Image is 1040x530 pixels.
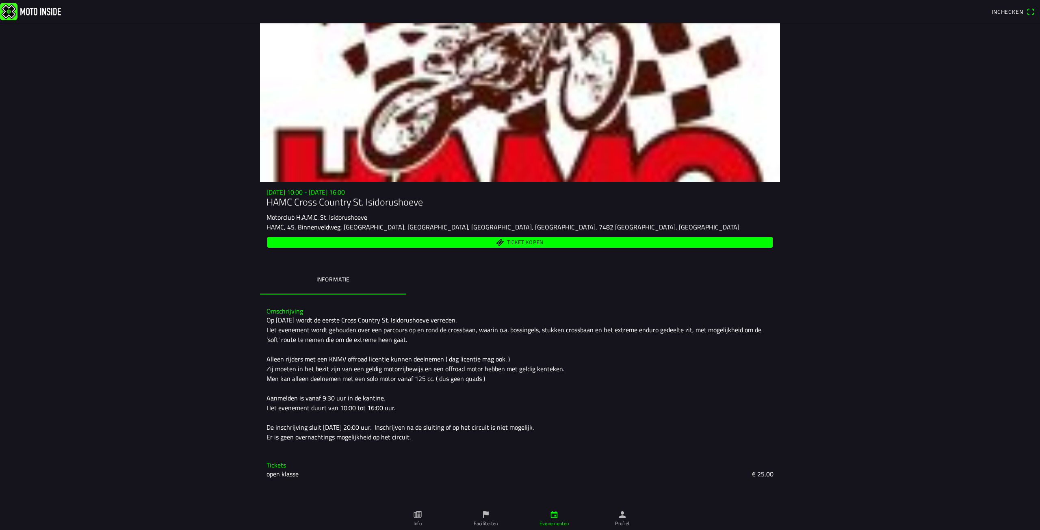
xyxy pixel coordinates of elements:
[413,510,422,519] ion-icon: paper
[266,461,773,469] h3: Tickets
[266,307,773,315] h3: Omschrijving
[414,520,422,527] ion-label: Info
[481,510,490,519] ion-icon: flag
[316,275,350,284] ion-label: Informatie
[266,469,299,479] ion-text: open klasse
[550,510,559,519] ion-icon: calendar
[539,520,569,527] ion-label: Evenementen
[266,315,773,442] div: Op [DATE] wordt de eerste Cross Country St. Isidorushoeve verreden. Het evenement wordt gehouden ...
[618,510,627,519] ion-icon: person
[988,4,1038,18] a: Incheckenqr scanner
[474,520,498,527] ion-label: Faciliteiten
[507,240,544,245] span: Ticket kopen
[615,520,630,527] ion-label: Profiel
[992,7,1023,16] span: Inchecken
[266,222,739,232] ion-text: HAMC, 45, Binnenveldweg, [GEOGRAPHIC_DATA], [GEOGRAPHIC_DATA], [GEOGRAPHIC_DATA], [GEOGRAPHIC_DAT...
[266,196,773,208] h1: HAMC Cross Country St. Isidorushoeve
[266,188,773,196] h3: [DATE] 10:00 - [DATE] 16:00
[752,469,773,479] ion-text: € 25,00
[266,212,367,222] ion-text: Motorclub H.A.M.C. St. Isidorushoeve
